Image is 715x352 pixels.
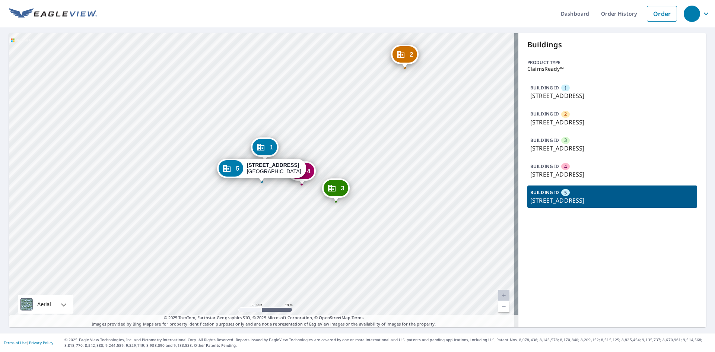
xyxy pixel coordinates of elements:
[307,168,310,174] span: 4
[527,59,697,66] p: Product type
[247,162,299,168] strong: [STREET_ADDRESS]
[647,6,677,22] a: Order
[9,315,518,327] p: Images provided by Bing Maps are for property identification purposes only and are not a represen...
[4,340,53,345] p: |
[564,137,567,144] span: 3
[247,162,301,175] div: [GEOGRAPHIC_DATA]
[530,91,694,100] p: [STREET_ADDRESS]
[4,340,27,345] a: Terms of Use
[527,39,697,50] p: Buildings
[530,189,559,196] p: BUILDING ID
[530,118,694,127] p: [STREET_ADDRESS]
[341,185,344,191] span: 3
[564,85,567,92] span: 1
[527,66,697,72] p: ClaimsReady™
[352,315,364,320] a: Terms
[498,301,509,312] a: Current Level 20, Zoom Out
[322,178,349,202] div: Dropped pin, building 3, Commercial property, 692 County Road 189 Gainesville, TX 76240
[530,85,559,91] p: BUILDING ID
[251,137,279,161] div: Dropped pin, building 1, Commercial property, 692 County Road 189 Gainesville, TX 76240
[530,170,694,179] p: [STREET_ADDRESS]
[164,315,364,321] span: © 2025 TomTom, Earthstar Geographics SIO, © 2025 Microsoft Corporation, ©
[530,137,559,143] p: BUILDING ID
[410,52,413,57] span: 2
[530,163,559,169] p: BUILDING ID
[530,144,694,153] p: [STREET_ADDRESS]
[564,163,567,170] span: 4
[564,189,567,196] span: 5
[29,340,53,345] a: Privacy Policy
[217,159,306,182] div: Dropped pin, building 5, Commercial property, 692 County Road 189 Gainesville, TX 76240
[530,196,694,205] p: [STREET_ADDRESS]
[64,337,711,348] p: © 2025 Eagle View Technologies, Inc. and Pictometry International Corp. All Rights Reserved. Repo...
[319,315,350,320] a: OpenStreetMap
[236,166,239,171] span: 5
[498,290,509,301] a: Current Level 20, Zoom In Disabled
[270,145,273,150] span: 1
[530,111,559,117] p: BUILDING ID
[391,45,418,68] div: Dropped pin, building 2, Commercial property, 692 County Road 189 Gainesville, TX 76240
[9,8,97,19] img: EV Logo
[35,295,53,314] div: Aerial
[564,111,567,118] span: 2
[18,295,73,314] div: Aerial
